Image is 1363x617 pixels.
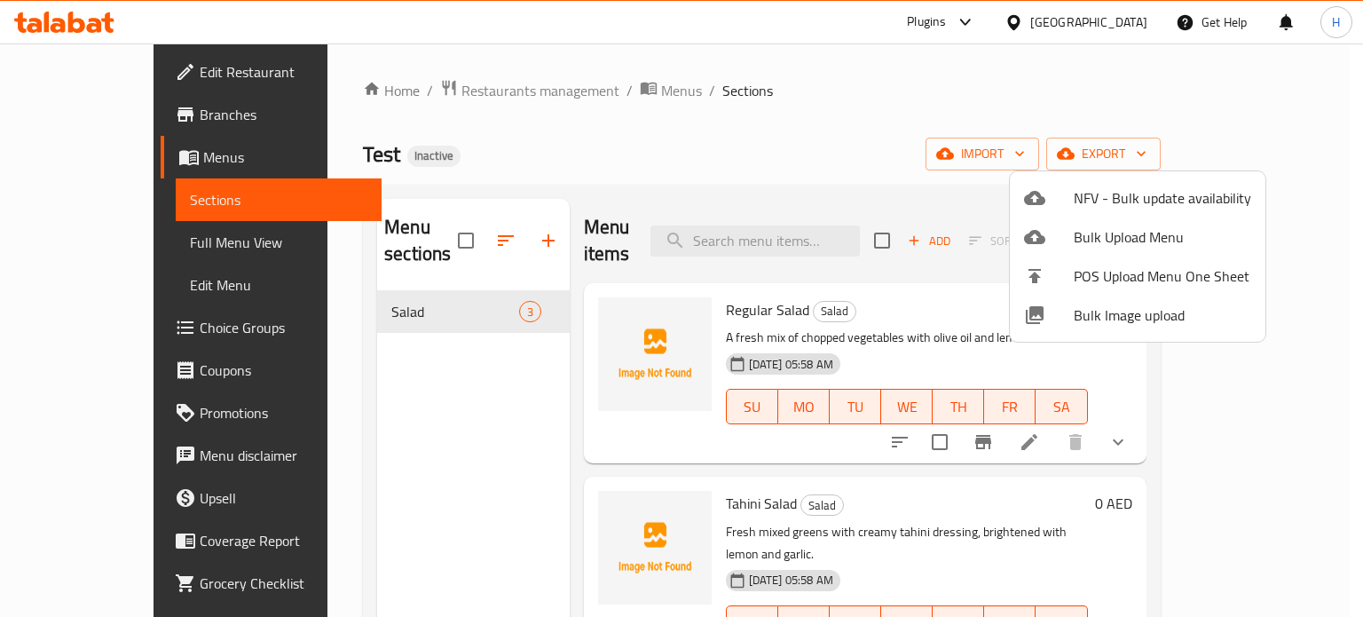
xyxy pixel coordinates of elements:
[1074,305,1251,326] span: Bulk Image upload
[1010,218,1265,257] li: Upload bulk menu
[1010,257,1265,296] li: POS Upload Menu One Sheet
[1010,178,1265,218] li: NFV - Bulk update availability
[1074,226,1251,248] span: Bulk Upload Menu
[1074,265,1251,287] span: POS Upload Menu One Sheet
[1074,187,1251,209] span: NFV - Bulk update availability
